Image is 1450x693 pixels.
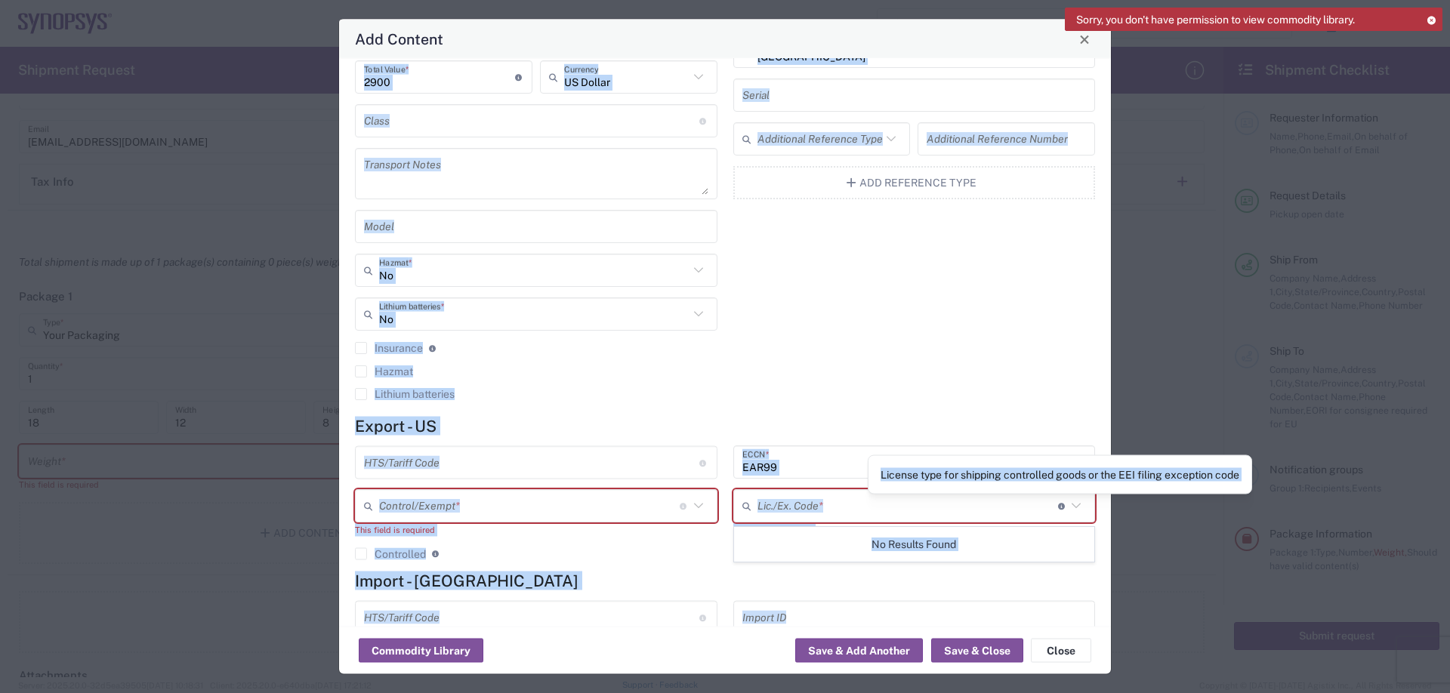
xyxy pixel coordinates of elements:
div: This field is required [733,523,1096,537]
h4: Add Content [355,28,443,50]
button: Close [1031,639,1091,663]
div: This field is required [355,523,717,537]
button: Save & Add Another [795,639,923,663]
div: License type for shipping controlled goods or the EEI filing exception code [881,467,1239,481]
label: Insurance [355,343,423,355]
label: Controlled [355,548,426,560]
button: Save & Close [931,639,1023,663]
span: Sorry, you don't have permission to view commodity library. [1076,13,1355,26]
label: Hazmat [355,366,413,378]
button: Commodity Library [359,639,483,663]
h4: Import - [GEOGRAPHIC_DATA] [355,571,1095,590]
button: Add Reference Type [733,167,1096,200]
h4: Export - US [355,417,1095,436]
label: Lithium batteries [355,389,455,401]
div: No Results Found [734,527,1095,562]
